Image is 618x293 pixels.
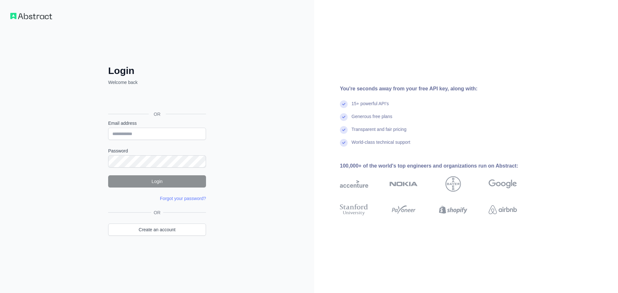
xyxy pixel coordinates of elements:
h2: Login [108,65,206,77]
img: shopify [439,203,467,217]
img: google [489,176,517,192]
img: bayer [445,176,461,192]
img: Workflow [10,13,52,19]
span: OR [151,209,163,216]
img: payoneer [389,203,418,217]
img: check mark [340,126,348,134]
div: Generous free plans [351,113,392,126]
img: accenture [340,176,368,192]
div: You're seconds away from your free API key, along with: [340,85,538,93]
img: check mark [340,100,348,108]
p: Welcome back [108,79,206,86]
img: nokia [389,176,418,192]
label: Password [108,148,206,154]
img: check mark [340,113,348,121]
a: Forgot your password? [160,196,206,201]
iframe: Bouton "Se connecter avec Google" [105,93,208,107]
span: OR [149,111,166,117]
div: 100,000+ of the world's top engineers and organizations run on Abstract: [340,162,538,170]
img: airbnb [489,203,517,217]
img: check mark [340,139,348,147]
label: Email address [108,120,206,126]
div: World-class technical support [351,139,410,152]
div: Transparent and fair pricing [351,126,407,139]
a: Create an account [108,224,206,236]
img: stanford university [340,203,368,217]
button: Login [108,175,206,188]
div: 15+ powerful API's [351,100,389,113]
